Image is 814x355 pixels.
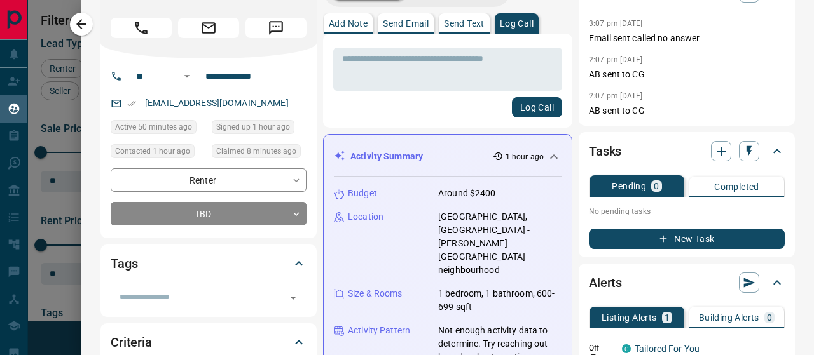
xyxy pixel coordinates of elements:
p: Pending [612,182,646,191]
div: Alerts [589,267,785,298]
div: Activity Summary1 hour ago [334,145,562,168]
div: Tags [111,248,307,279]
p: Add Note [329,19,368,28]
a: [EMAIL_ADDRESS][DOMAIN_NAME] [145,98,289,108]
p: Send Email [383,19,429,28]
span: Message [245,18,307,38]
p: 0 [767,313,772,322]
p: 1 [665,313,670,322]
span: Signed up 1 hour ago [216,121,290,133]
p: Around $2400 [438,187,496,200]
p: AB sent to CG [589,104,785,117]
button: Open [284,289,302,307]
p: Building Alerts [699,313,759,322]
span: Claimed 8 minutes ago [216,145,296,157]
span: Call [111,18,172,38]
p: Send Text [444,19,485,28]
p: 3:07 pm [DATE] [589,19,643,28]
h2: Tasks [589,141,621,161]
p: Activity Summary [350,150,423,163]
h2: Criteria [111,332,152,352]
p: No pending tasks [589,202,785,221]
p: Activity Pattern [348,324,410,337]
p: 0 [654,182,659,191]
button: New Task [589,229,785,249]
div: Sun Oct 12 2025 [111,144,205,162]
p: 2:07 pm [DATE] [589,55,643,64]
span: Email [178,18,239,38]
svg: Email Verified [127,99,136,108]
p: Size & Rooms [348,287,403,300]
span: Active 50 minutes ago [115,121,192,133]
span: Contacted 1 hour ago [115,145,190,157]
p: 1 bedroom, 1 bathroom, 600-699 sqft [438,287,562,314]
button: Log Call [512,97,562,117]
p: Budget [348,187,377,200]
p: Completed [714,182,759,191]
a: Tailored For You [635,344,700,354]
button: Open [179,69,195,84]
p: Email sent called no answer [589,32,785,45]
p: Location [348,210,383,224]
div: Sun Oct 12 2025 [212,120,307,138]
div: Renter [111,168,307,192]
p: [GEOGRAPHIC_DATA], [GEOGRAPHIC_DATA] - [PERSON_NAME][GEOGRAPHIC_DATA] neighbourhood [438,210,562,277]
div: Sun Oct 12 2025 [212,144,307,162]
div: Tasks [589,136,785,166]
p: Listing Alerts [602,313,657,322]
div: condos.ca [622,344,631,353]
h2: Alerts [589,272,622,293]
p: Off [589,342,614,354]
p: AB sent to CG [589,68,785,81]
p: 1 hour ago [506,151,544,163]
div: TBD [111,202,307,225]
h2: Tags [111,253,137,274]
p: Log Call [500,19,534,28]
div: Sun Oct 12 2025 [111,120,205,138]
p: 2:07 pm [DATE] [589,91,643,100]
